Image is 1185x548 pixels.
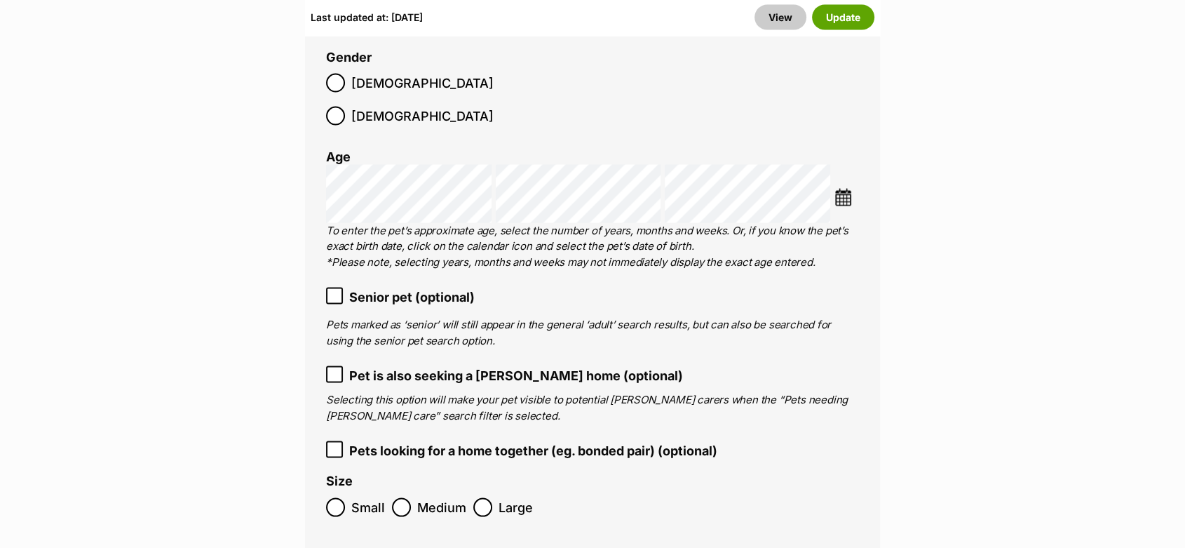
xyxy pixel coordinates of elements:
label: Size [326,474,353,489]
label: Age [326,149,351,164]
p: Pets marked as ‘senior’ will still appear in the general ‘adult’ search results, but can also be ... [326,317,859,349]
div: Last updated at: [DATE] [311,5,423,30]
span: [DEMOGRAPHIC_DATA] [351,107,494,126]
p: To enter the pet’s approximate age, select the number of years, months and weeks. Or, if you know... [326,223,859,271]
span: Pet is also seeking a [PERSON_NAME] home (optional) [349,366,683,385]
p: Selecting this option will make your pet visible to potential [PERSON_NAME] carers when the “Pets... [326,392,859,424]
span: Senior pet (optional) [349,288,475,307]
span: Pets looking for a home together (eg. bonded pair) (optional) [349,441,717,460]
img: ... [834,189,852,206]
button: Update [812,5,874,30]
label: Gender [326,51,372,65]
span: Medium [417,498,466,517]
a: View [754,5,806,30]
span: [DEMOGRAPHIC_DATA] [351,74,494,93]
span: Small [351,498,385,517]
span: Large [499,498,533,517]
